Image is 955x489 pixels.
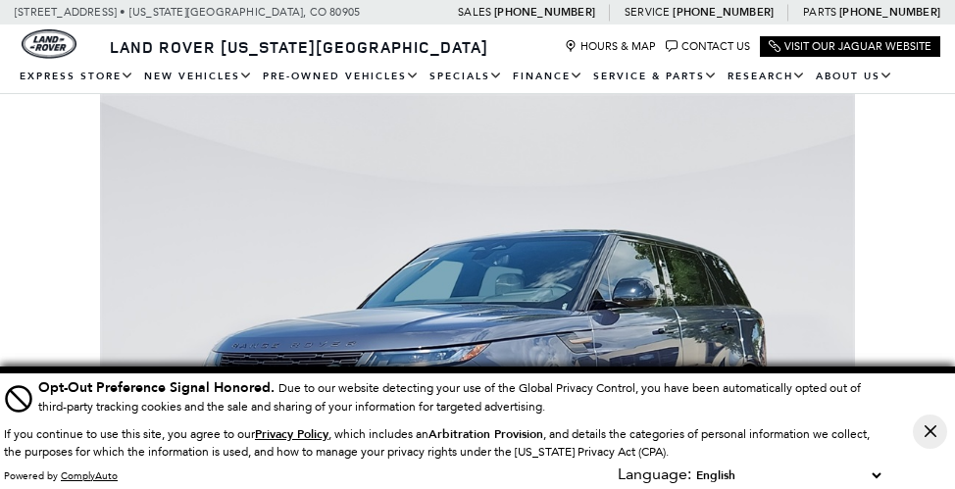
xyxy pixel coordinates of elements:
span: Land Rover [US_STATE][GEOGRAPHIC_DATA] [110,36,488,58]
a: New Vehicles [139,60,258,94]
select: Language Select [691,465,885,485]
a: Hours & Map [565,40,656,53]
a: Service & Parts [588,60,723,94]
a: Research [723,60,811,94]
div: Due to our website detecting your use of the Global Privacy Control, you have been automatically ... [38,377,885,416]
div: Powered by [4,470,118,482]
a: [PHONE_NUMBER] [839,5,940,20]
div: Language: [618,466,691,482]
a: Contact Us [666,40,750,53]
a: Pre-Owned Vehicles [258,60,425,94]
button: Close Button [913,415,947,449]
a: Specials [425,60,508,94]
span: Opt-Out Preference Signal Honored . [38,378,278,397]
a: [PHONE_NUMBER] [673,5,774,20]
a: [STREET_ADDRESS] • [US_STATE][GEOGRAPHIC_DATA], CO 80905 [15,6,360,19]
a: About Us [811,60,898,94]
u: Privacy Policy [255,426,328,442]
a: land-rover [22,29,76,59]
a: ComplyAuto [61,469,118,482]
strong: Arbitration Provision [428,426,543,442]
img: Land Rover [22,29,76,59]
nav: Main Navigation [15,60,940,94]
a: Visit Our Jaguar Website [769,40,931,53]
p: If you continue to use this site, you agree to our , which includes an , and details the categori... [4,427,870,459]
a: Finance [508,60,588,94]
a: Land Rover [US_STATE][GEOGRAPHIC_DATA] [98,36,500,58]
a: EXPRESS STORE [15,60,139,94]
a: [PHONE_NUMBER] [494,5,595,20]
a: Privacy Policy [255,427,328,441]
